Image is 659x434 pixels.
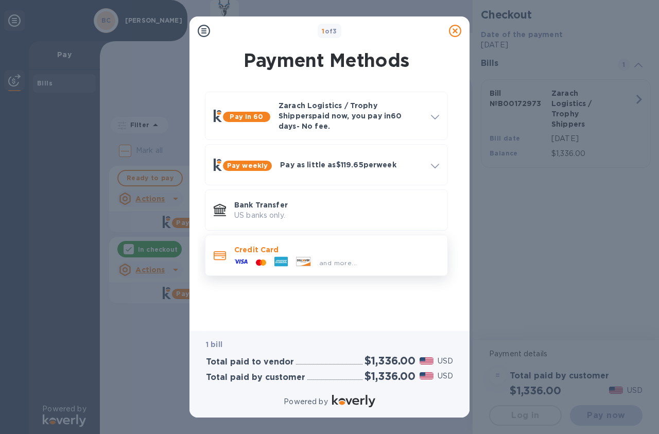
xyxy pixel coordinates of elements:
[227,162,268,169] b: Pay weekly
[365,370,415,383] h2: $1,336.00
[280,160,423,170] p: Pay as little as $119.65 per week
[420,372,433,379] img: USD
[438,371,453,381] p: USD
[230,113,263,120] b: Pay in 60
[203,49,450,71] h1: Payment Methods
[234,245,439,255] p: Credit Card
[438,356,453,367] p: USD
[365,354,415,367] h2: $1,336.00
[234,210,439,221] p: US banks only.
[206,340,222,349] b: 1 bill
[279,100,423,131] p: Zarach Logistics / Trophy Shippers paid now, you pay in 60 days - No fee.
[322,27,337,35] b: of 3
[319,259,357,267] span: and more...
[322,27,324,35] span: 1
[420,357,433,364] img: USD
[332,395,375,407] img: Logo
[234,200,439,210] p: Bank Transfer
[206,373,305,383] h3: Total paid by customer
[284,396,327,407] p: Powered by
[206,357,294,367] h3: Total paid to vendor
